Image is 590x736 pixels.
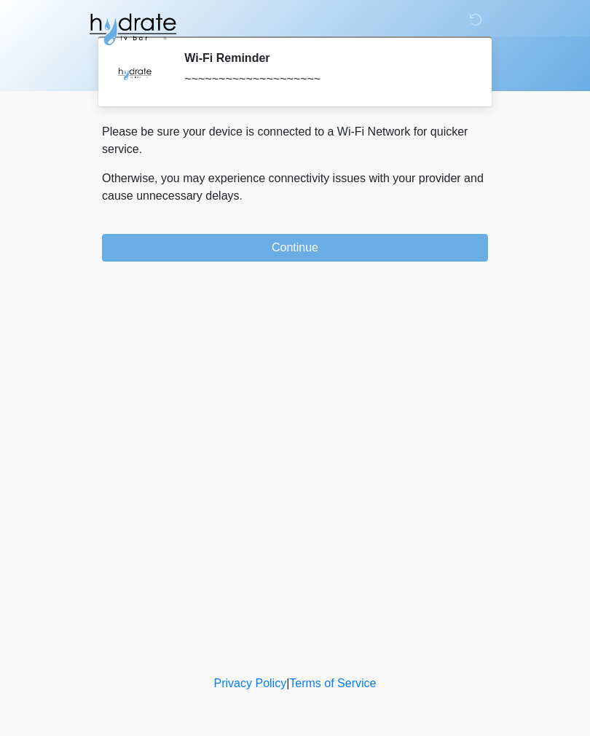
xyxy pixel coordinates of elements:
[286,677,289,689] a: |
[102,170,488,205] p: Otherwise, you may experience connectivity issues with your provider and cause unnecessary delays
[87,11,178,47] img: Hydrate IV Bar - Fort Collins Logo
[214,677,287,689] a: Privacy Policy
[113,51,157,95] img: Agent Avatar
[289,677,376,689] a: Terms of Service
[102,123,488,158] p: Please be sure your device is connected to a Wi-Fi Network for quicker service.
[240,189,243,202] span: .
[102,234,488,262] button: Continue
[184,71,466,88] div: ~~~~~~~~~~~~~~~~~~~~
